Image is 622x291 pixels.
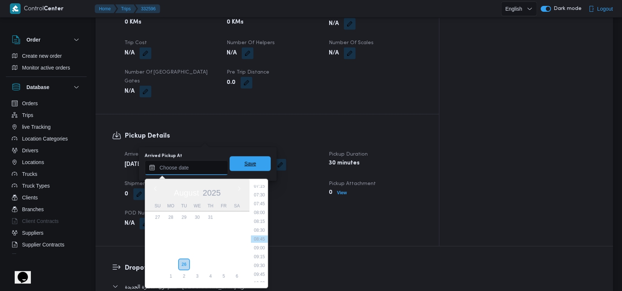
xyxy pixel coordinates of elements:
span: August [174,188,199,198]
button: Database [12,83,81,92]
button: Truck Types [9,180,84,192]
div: day-26 [178,259,190,270]
div: day-6 [191,223,203,235]
div: day-27 [152,212,163,223]
span: Client Contracts [22,217,59,226]
li: 10:00 [251,280,268,287]
button: Logout [586,1,616,16]
b: N/A [329,49,339,58]
div: day-12 [178,235,190,247]
li: 09:15 [251,253,268,260]
span: Save [244,159,256,168]
div: day-28 [165,212,177,223]
b: View [337,190,347,195]
span: Number of Scales [329,40,374,45]
div: day-31 [205,212,216,223]
li: 08:00 [251,209,268,216]
span: Suppliers [22,228,43,237]
button: Save [230,156,271,171]
button: Supplier Contracts [9,239,84,251]
span: Logout [597,4,613,13]
span: Pickup Duration [329,152,368,157]
button: Client Contracts [9,215,84,227]
div: day-2 [178,270,190,282]
button: Monitor active orders [9,62,84,74]
span: Create new order [22,52,62,60]
li: 09:30 [251,262,268,269]
span: Drivers [22,146,38,155]
b: N/A [125,49,134,58]
div: day-1 [218,212,230,223]
b: 0 KMs [125,18,141,27]
div: day-11 [165,235,177,247]
button: Trips [9,109,84,121]
button: Trucks [9,168,84,180]
b: N/A [329,19,339,28]
span: Dark mode [551,6,582,12]
div: day-19 [178,247,190,259]
span: Locations [22,158,44,167]
button: View [334,188,350,197]
li: 08:15 [251,218,268,225]
button: Devices [9,251,84,262]
b: N/A [227,49,237,58]
div: day-1 [165,270,177,282]
span: Supplier Contracts [22,240,64,249]
div: day-17 [152,247,163,259]
h3: Dropoff Details [125,263,597,273]
div: day-22 [218,247,230,259]
button: Trips [115,4,137,13]
li: 07:15 [251,182,268,190]
div: Button. Open the year selector. 2025 is currently selected. [202,188,221,198]
button: Orders [9,97,84,109]
button: 332596 [135,4,160,13]
div: day-3 [191,270,203,282]
div: day-29 [218,259,230,270]
div: day-8 [218,223,230,235]
button: Next month [236,186,242,192]
div: We [191,201,203,211]
div: day-30 [191,212,203,223]
b: 30 minutes [329,159,360,168]
span: Clients [22,193,38,202]
button: قسم أول القاهرة الجديدة - [GEOGRAPHIC_DATA] ارينا [112,282,597,291]
li: 08:45 [251,235,268,243]
div: day-5 [218,270,230,282]
span: قسم أول القاهرة الجديدة - [GEOGRAPHIC_DATA] ارينا [125,282,246,291]
span: Orders [22,99,38,108]
div: day-29 [178,212,190,223]
div: day-30 [231,259,243,270]
div: day-31 [152,270,163,282]
b: 0.0 [227,78,236,87]
div: day-4 [205,270,216,282]
div: Su [152,201,163,211]
li: 09:00 [251,244,268,252]
div: day-18 [165,247,177,259]
div: day-25 [165,259,177,270]
span: Devices [22,252,40,261]
span: Pickup Attachment [329,181,376,186]
b: 0 KMs [227,18,244,27]
li: 07:45 [251,200,268,207]
button: Suppliers [9,227,84,239]
div: day-3 [152,223,163,235]
span: Number of Helpers [227,40,275,45]
span: POD Number [125,211,158,216]
label: Arrived Pickup At [145,153,182,159]
div: Order [6,50,87,77]
span: Number of [GEOGRAPHIC_DATA] Gates [125,70,208,84]
input: Press the down key to enter a popover containing a calendar. Press the escape key to close the po... [145,160,228,175]
button: Location Categories [9,133,84,145]
div: Database [6,97,87,257]
span: Trips [22,111,33,120]
div: day-9 [231,223,243,235]
div: day-5 [178,223,190,235]
span: Shipment Number of Units [125,181,191,186]
span: Arrived Pickup At [125,152,166,157]
button: live Tracking [9,121,84,133]
span: Pre Trip Distance [227,70,269,75]
div: Button. Open the month selector. August is currently selected. [174,188,200,198]
iframe: chat widget [7,262,31,284]
span: Monitor active orders [22,63,70,72]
